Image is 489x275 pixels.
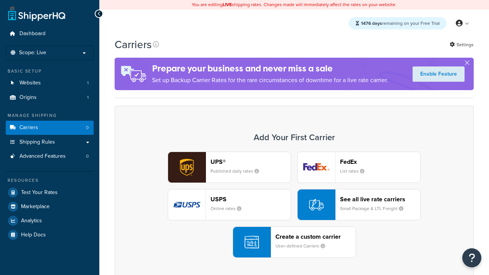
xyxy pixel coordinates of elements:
h3: Add Your First Carrier [123,133,466,142]
button: See all live rate carriersSmall Package & LTL Freight [297,189,421,220]
h1: Carriers [115,37,152,52]
span: Analytics [21,218,42,224]
span: Scope: Live [19,50,46,56]
img: icon-carrier-liverate-becf4550.svg [309,197,324,212]
span: Marketplace [21,204,50,210]
span: 0 [86,153,89,160]
strong: 1476 days [361,20,382,27]
div: Basic Setup [6,68,94,74]
a: Shipping Rules [6,135,94,149]
span: Advanced Features [19,153,66,160]
button: fedEx logoFedExList rates [297,152,421,183]
button: Open Resource Center [462,248,481,267]
small: Online rates [210,205,248,212]
span: 1 [87,80,89,86]
span: Test Your Rates [21,189,58,196]
li: Websites [6,76,94,90]
header: USPS [210,196,291,203]
a: Analytics [6,214,94,228]
img: ad-rules-rateshop-fe6ec290ccb7230408bd80ed9643f0289d75e0ffd9eb532fc0e269fcd187b520.png [115,58,152,90]
span: 0 [86,125,89,131]
span: Dashboard [19,31,45,37]
span: 1 [87,94,89,101]
img: fedEx logo [298,152,335,183]
span: Shipping Rules [19,139,55,146]
b: LIVE [223,1,232,8]
span: Help Docs [21,232,46,238]
div: Resources [6,177,94,184]
li: Advanced Features [6,149,94,163]
a: Settings [450,39,474,50]
a: Enable Feature [413,66,465,82]
img: usps logo [168,189,206,220]
header: See all live rate carriers [340,196,420,203]
header: FedEx [340,158,420,165]
a: Dashboard [6,27,94,41]
span: Websites [19,80,41,86]
small: Published daily rates [210,168,265,175]
button: Create a custom carrierUser-defined Carriers [233,226,356,258]
span: Carriers [19,125,38,131]
span: Origins [19,94,37,101]
a: ShipperHQ Home [8,6,65,21]
a: Help Docs [6,228,94,242]
div: remaining on your Free Trial [349,17,447,29]
h4: Prepare your business and never miss a sale [152,62,388,75]
small: Small Package & LTL Freight [340,205,410,212]
li: Carriers [6,121,94,135]
img: icon-carrier-custom-c93b8a24.svg [244,235,259,249]
a: Marketplace [6,200,94,214]
a: Websites 1 [6,76,94,90]
button: ups logoUPS®Published daily rates [168,152,291,183]
a: Advanced Features 0 [6,149,94,163]
a: Test Your Rates [6,186,94,199]
p: Set up Backup Carrier Rates for the rare circumstances of downtime for a live rate carrier. [152,75,388,86]
small: List rates [340,168,371,175]
a: Origins 1 [6,91,94,105]
header: UPS® [210,158,291,165]
a: Carriers 0 [6,121,94,135]
div: Manage Shipping [6,112,94,119]
header: Create a custom carrier [275,233,356,240]
li: Origins [6,91,94,105]
img: ups logo [168,152,206,183]
button: usps logoUSPSOnline rates [168,189,291,220]
small: User-defined Carriers [275,243,331,249]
